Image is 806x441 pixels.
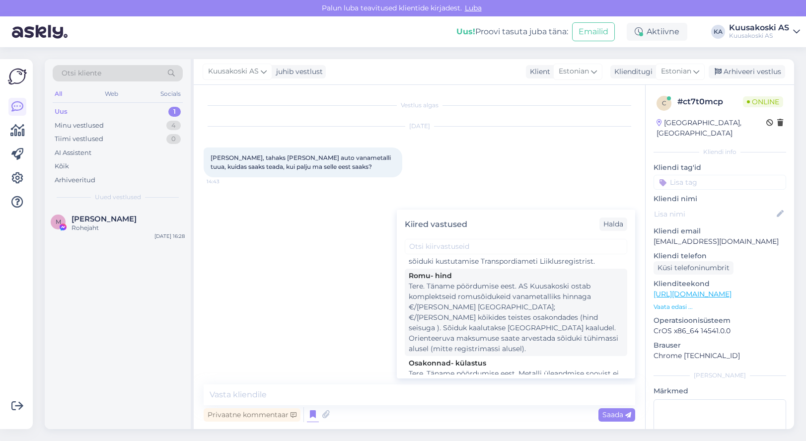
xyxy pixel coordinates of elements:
[654,290,732,298] a: [URL][DOMAIN_NAME]
[654,147,786,156] div: Kliendi info
[711,25,725,39] div: KA
[654,226,786,236] p: Kliendi email
[743,96,783,107] span: Online
[729,24,800,40] a: Kuusakoski ASKuusakoski AS
[62,68,101,78] span: Otsi kliente
[654,371,786,380] div: [PERSON_NAME]
[654,315,786,326] p: Operatsioonisüsteem
[729,24,789,32] div: Kuusakoski AS
[661,66,691,77] span: Estonian
[627,23,687,41] div: Aktiivne
[55,121,104,131] div: Minu vestlused
[572,22,615,41] button: Emailid
[55,134,103,144] div: Tiimi vestlused
[599,218,627,231] div: Halda
[654,236,786,247] p: [EMAIL_ADDRESS][DOMAIN_NAME]
[409,271,623,281] div: Romu- hind
[654,302,786,311] p: Vaata edasi ...
[654,279,786,289] p: Klienditeekond
[654,261,733,275] div: Küsi telefoninumbrit
[168,107,181,117] div: 1
[526,67,550,77] div: Klient
[55,148,91,158] div: AI Assistent
[72,223,185,232] div: Rohejaht
[166,121,181,131] div: 4
[610,67,653,77] div: Klienditugi
[72,215,137,223] span: Markus Kudrjasov
[409,358,623,368] div: Osakonnad- külastus
[8,67,27,86] img: Askly Logo
[207,178,244,185] span: 14:43
[654,162,786,173] p: Kliendi tag'id
[657,118,766,139] div: [GEOGRAPHIC_DATA], [GEOGRAPHIC_DATA]
[654,194,786,204] p: Kliendi nimi
[55,175,95,185] div: Arhiveeritud
[154,232,185,240] div: [DATE] 16:28
[654,340,786,351] p: Brauser
[462,3,485,12] span: Luba
[272,67,323,77] div: juhib vestlust
[204,408,300,422] div: Privaatne kommentaar
[654,209,775,220] input: Lisa nimi
[204,122,635,131] div: [DATE]
[654,386,786,396] p: Märkmed
[456,26,568,38] div: Proovi tasuta juba täna:
[654,251,786,261] p: Kliendi telefon
[166,134,181,144] div: 0
[53,87,64,100] div: All
[405,239,627,254] input: Otsi kiirvastuseid
[654,326,786,336] p: CrOS x86_64 14541.0.0
[654,351,786,361] p: Chrome [TECHNICAL_ID]
[55,107,68,117] div: Uus
[158,87,183,100] div: Socials
[211,154,392,170] span: [PERSON_NAME], tahaks [PERSON_NAME] auto vanametalli tuua, kuidas saaks teada, kui palju ma selle...
[409,368,623,410] div: Tere. Täname pöördumise eest. Metalli üleandmise soovist ei ole vajalik eelnevalt Kuusakoski teen...
[654,175,786,190] input: Lisa tag
[56,218,61,225] span: M
[729,32,789,40] div: Kuusakoski AS
[409,281,623,354] div: Tere. Täname pöördumise eest. AS Kuusakoski ostab komplektseid romusõidukeid vanametalliks hinnag...
[204,101,635,110] div: Vestlus algas
[405,219,467,230] div: Kiired vastused
[677,96,743,108] div: # ct7t0mcp
[103,87,120,100] div: Web
[55,161,69,171] div: Kõik
[456,27,475,36] b: Uus!
[709,65,785,78] div: Arhiveeri vestlus
[95,193,141,202] span: Uued vestlused
[662,99,666,107] span: c
[208,66,259,77] span: Kuusakoski AS
[602,410,631,419] span: Saada
[559,66,589,77] span: Estonian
